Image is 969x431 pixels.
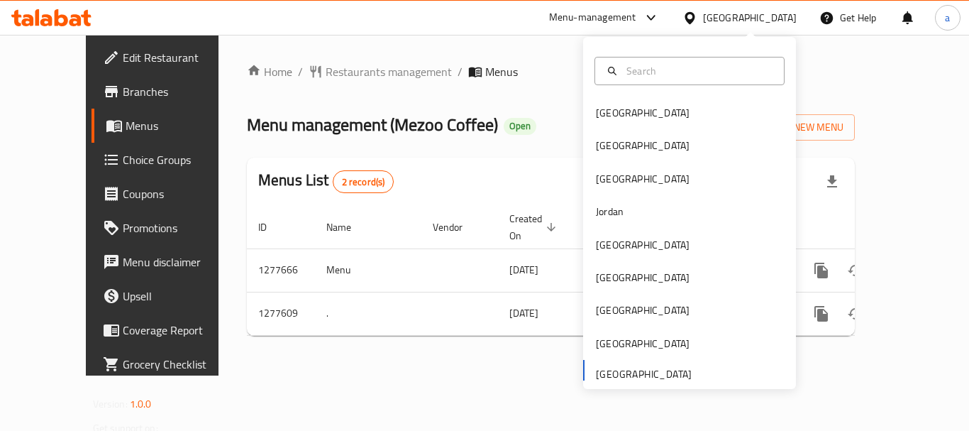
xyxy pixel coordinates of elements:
a: Choice Groups [92,143,248,177]
td: 1277666 [247,249,315,292]
span: Coupons [123,185,236,202]
span: Choice Groups [123,151,236,168]
span: 1.0.0 [130,395,152,413]
a: Edit Restaurant [92,40,248,75]
a: Promotions [92,211,248,245]
a: Restaurants management [309,63,452,80]
div: [GEOGRAPHIC_DATA] [596,336,690,351]
a: Menus [92,109,248,143]
span: [DATE] [509,304,538,322]
button: more [804,253,838,288]
span: Upsell [123,288,236,305]
a: Branches [92,75,248,109]
td: . [315,292,421,335]
span: a [945,10,950,26]
button: Add New Menu [745,114,855,141]
span: Menu disclaimer [123,253,236,271]
button: more [804,297,838,331]
span: Vendor [433,219,481,236]
span: [DATE] [509,261,538,279]
a: Home [247,63,292,80]
span: Menus [126,117,236,134]
div: Menu-management [549,9,636,26]
div: [GEOGRAPHIC_DATA] [596,302,690,318]
span: Restaurants management [326,63,452,80]
div: [GEOGRAPHIC_DATA] [596,105,690,121]
li: / [298,63,303,80]
span: Coverage Report [123,322,236,339]
div: Open [504,118,536,135]
div: Export file [815,165,849,199]
div: [GEOGRAPHIC_DATA] [596,171,690,187]
span: ID [258,219,285,236]
span: Created On [509,210,560,244]
span: Branches [123,83,236,100]
button: Change Status [838,297,873,331]
nav: breadcrumb [247,63,855,80]
td: 1277609 [247,292,315,335]
td: Menu [315,249,421,292]
a: Grocery Checklist [92,347,248,381]
h2: Menus List [258,170,394,193]
div: [GEOGRAPHIC_DATA] [703,10,797,26]
span: Promotions [123,219,236,236]
input: Search [621,63,775,79]
span: Version: [93,395,128,413]
a: Coupons [92,177,248,211]
span: Open [504,120,536,132]
span: Name [326,219,370,236]
span: Edit Restaurant [123,49,236,66]
a: Coverage Report [92,313,248,347]
a: Upsell [92,279,248,313]
div: Total records count [333,170,394,193]
button: Change Status [838,253,873,288]
a: Menu disclaimer [92,245,248,279]
span: Grocery Checklist [123,356,236,373]
span: Menus [485,63,518,80]
div: [GEOGRAPHIC_DATA] [596,237,690,253]
li: / [458,63,463,80]
span: Add New Menu [756,119,843,136]
div: Jordan [596,204,624,219]
div: [GEOGRAPHIC_DATA] [596,138,690,153]
div: [GEOGRAPHIC_DATA] [596,270,690,285]
span: Menu management ( Mezoo Coffee ) [247,109,498,141]
span: 2 record(s) [333,175,394,189]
